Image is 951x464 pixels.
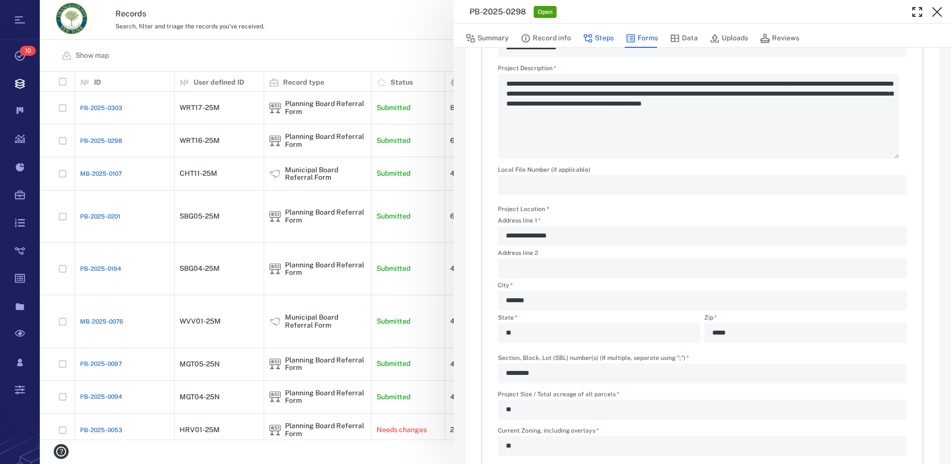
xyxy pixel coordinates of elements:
label: State [498,315,700,323]
label: Current Zoning, including overlays [498,428,907,436]
button: Reviews [760,29,799,48]
button: Steps [583,29,614,48]
button: Record info [521,29,571,48]
span: Help [22,7,43,16]
label: City [498,282,907,291]
label: Address line 2 [498,250,907,258]
div: Project Size / Total acreage of all parcels [498,400,907,420]
label: Local File Number (if applicable) [498,167,907,175]
label: Zip [704,315,907,323]
button: Forms [626,29,658,48]
span: Open [536,8,555,16]
label: Project Location [498,205,549,214]
button: Close [927,2,947,22]
label: Project Description [498,65,907,74]
label: Address line 1 [498,218,907,226]
button: Uploads [710,29,748,48]
span: 10 [20,46,36,56]
span: required [547,206,549,213]
button: Data [670,29,698,48]
label: Section, Block, Lot (SBL) number(s) (If multiple, separate using ";") [498,355,907,363]
button: Toggle Fullscreen [907,2,927,22]
div: Local File Number (if applicable) [498,175,907,195]
div: Section, Block, Lot (SBL) number(s) (If multiple, separate using ";") [498,363,907,383]
div: Current Zoning, including overlays [498,436,907,456]
button: Summary [466,29,509,48]
label: Project Size / Total acreage of all parcels [498,391,907,400]
h3: PB-2025-0298 [470,6,526,18]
